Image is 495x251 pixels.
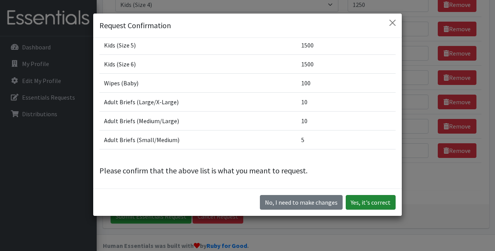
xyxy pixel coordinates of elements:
td: 1500 [297,55,396,74]
td: Adult Briefs (Medium/Large) [99,112,297,131]
td: 1500 [297,36,396,55]
button: Yes, it's correct [346,195,396,210]
td: 10 [297,93,396,112]
button: No I need to make changes [260,195,343,210]
td: Adult Briefs (Large/X-Large) [99,93,297,112]
h5: Request Confirmation [99,20,171,31]
p: Please confirm that the above list is what you meant to request. [99,165,396,176]
td: Adult Briefs (Small/Medium) [99,131,297,149]
td: 10 [297,112,396,131]
button: Close [386,17,399,29]
td: Wipes (Baby) [99,74,297,93]
td: 100 [297,74,396,93]
td: Kids (Size 6) [99,55,297,74]
td: Kids (Size 5) [99,36,297,55]
td: 5 [297,131,396,149]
